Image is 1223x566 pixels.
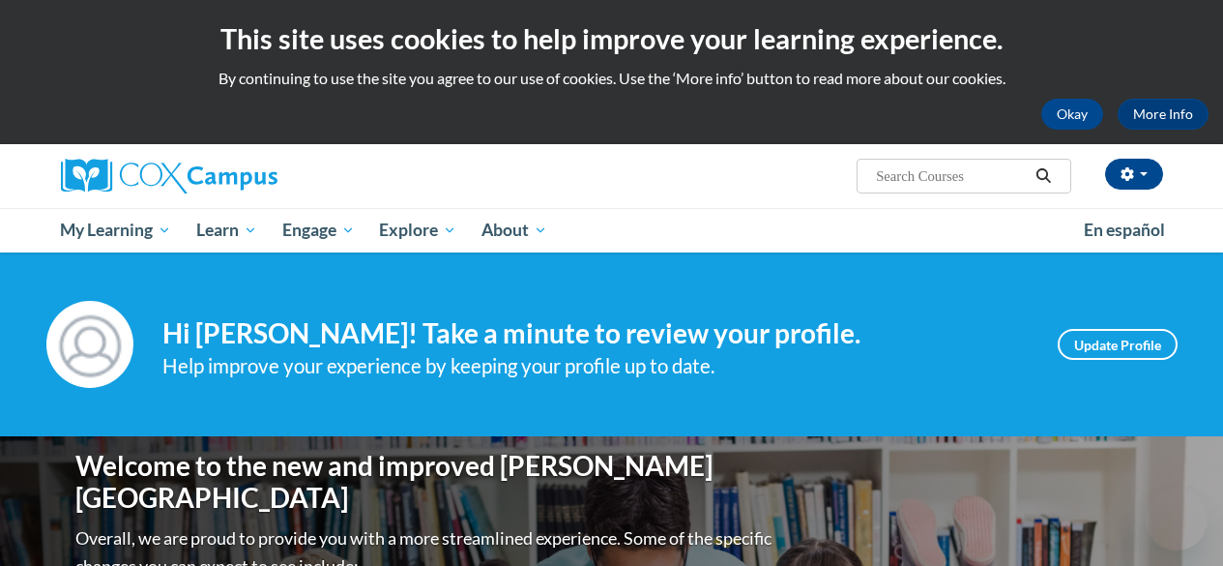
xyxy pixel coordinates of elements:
[1029,164,1058,188] button: Search
[184,208,270,253] a: Learn
[15,19,1208,58] h2: This site uses cookies to help improve your learning experience.
[1058,329,1178,360] a: Update Profile
[46,301,133,388] img: Profile Image
[379,219,456,242] span: Explore
[162,350,1029,382] div: Help improve your experience by keeping your profile up to date.
[282,219,355,242] span: Engage
[1041,99,1103,130] button: Okay
[61,159,409,194] a: Cox Campus
[60,219,171,242] span: My Learning
[75,450,776,515] h1: Welcome to the new and improved [PERSON_NAME][GEOGRAPHIC_DATA]
[46,208,1178,253] div: Main menu
[61,159,277,194] img: Cox Campus
[15,68,1208,89] p: By continuing to use the site you agree to our use of cookies. Use the ‘More info’ button to read...
[1105,159,1163,190] button: Account Settings
[162,317,1029,350] h4: Hi [PERSON_NAME]! Take a minute to review your profile.
[1146,489,1208,551] iframe: Button to launch messaging window
[469,208,560,253] a: About
[1071,210,1178,251] a: En español
[1118,99,1208,130] a: More Info
[196,219,257,242] span: Learn
[874,164,1029,188] input: Search Courses
[481,219,547,242] span: About
[48,208,185,253] a: My Learning
[270,208,367,253] a: Engage
[366,208,469,253] a: Explore
[1084,220,1165,240] span: En español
